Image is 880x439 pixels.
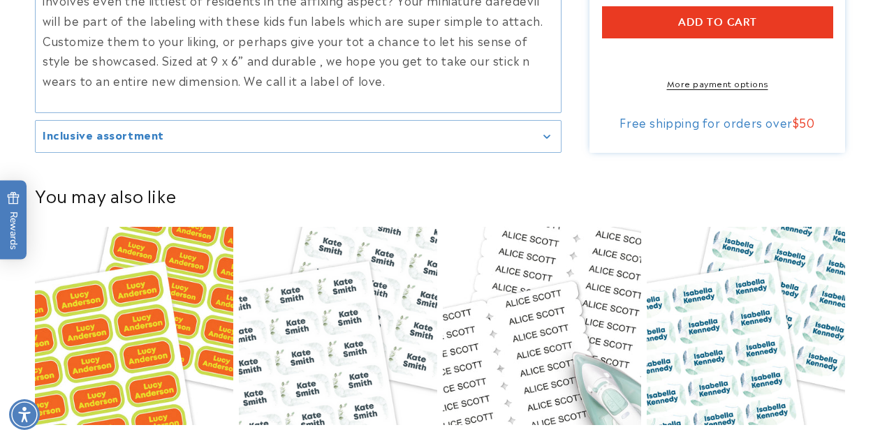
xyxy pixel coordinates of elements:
div: Free shipping for orders over [602,115,833,129]
span: 50 [799,114,814,131]
button: Add to cart [602,6,833,38]
span: Add to cart [678,16,757,29]
span: Rewards [7,191,20,249]
h2: You may also like [35,184,845,206]
div: Accessibility Menu [9,399,40,430]
h2: Inclusive assortment [43,128,164,142]
span: $ [793,114,800,131]
a: More payment options [602,77,833,89]
summary: Inclusive assortment [36,121,561,152]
